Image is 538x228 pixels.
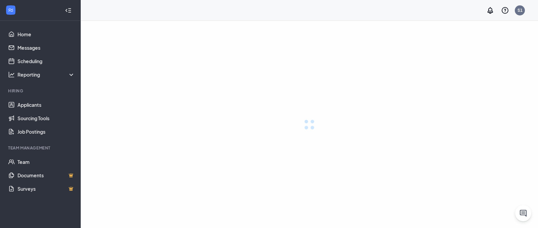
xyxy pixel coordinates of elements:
a: Home [17,28,75,41]
a: Sourcing Tools [17,111,75,125]
a: Messages [17,41,75,54]
div: Team Management [8,145,74,151]
button: ChatActive [515,205,531,221]
a: DocumentsCrown [17,169,75,182]
svg: ChatActive [519,209,527,217]
a: Job Postings [17,125,75,138]
a: Applicants [17,98,75,111]
a: Scheduling [17,54,75,68]
div: S1 [517,7,523,13]
svg: QuestionInfo [501,6,509,14]
div: Hiring [8,88,74,94]
svg: Notifications [486,6,494,14]
a: Team [17,155,75,169]
div: Reporting [17,71,75,78]
a: SurveysCrown [17,182,75,195]
svg: WorkstreamLogo [7,7,14,13]
svg: Collapse [65,7,72,14]
svg: Analysis [8,71,15,78]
